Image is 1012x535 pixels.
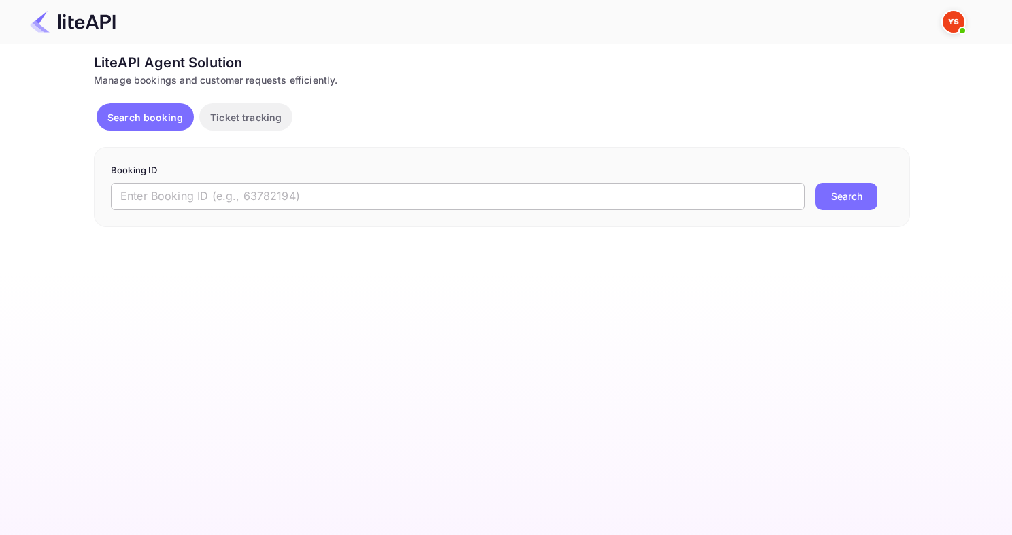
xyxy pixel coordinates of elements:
img: Yandex Support [943,11,964,33]
div: LiteAPI Agent Solution [94,52,910,73]
div: Manage bookings and customer requests efficiently. [94,73,910,87]
button: Search [815,183,877,210]
p: Booking ID [111,164,893,177]
input: Enter Booking ID (e.g., 63782194) [111,183,805,210]
p: Search booking [107,110,183,124]
p: Ticket tracking [210,110,282,124]
img: LiteAPI Logo [30,11,116,33]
